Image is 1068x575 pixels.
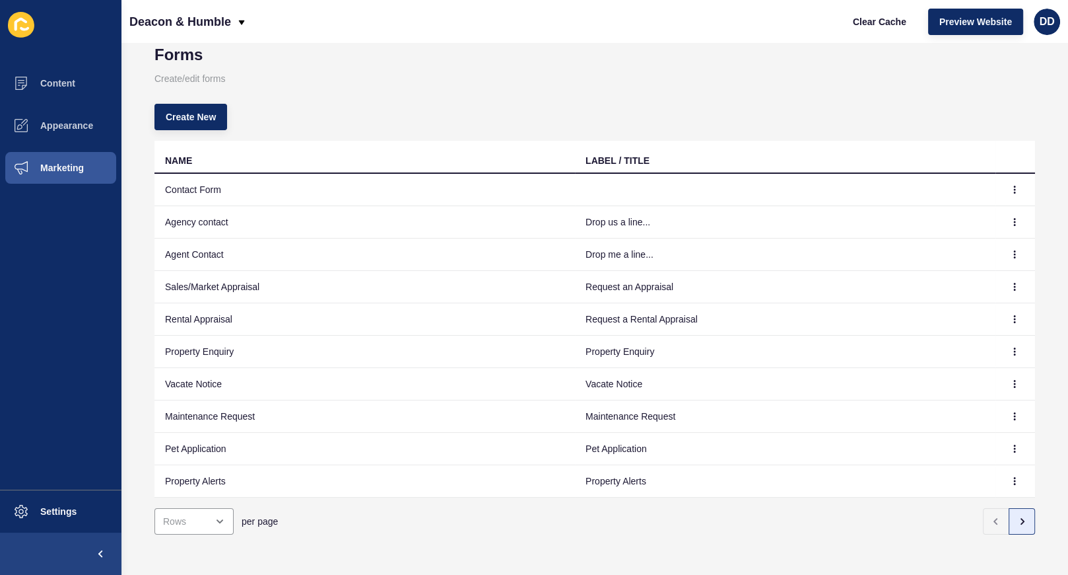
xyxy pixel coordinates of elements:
span: Preview Website [939,15,1012,28]
span: Clear Cache [853,15,906,28]
td: Maintenance Request [575,401,995,433]
td: Vacate Notice [575,368,995,401]
td: Drop us a line... [575,206,995,239]
span: DD [1039,15,1054,28]
td: Request an Appraisal [575,271,995,303]
td: Contact Form [154,174,575,206]
td: Vacate Notice [154,368,575,401]
td: Request a Rental Appraisal [575,303,995,336]
span: Create New [166,110,216,124]
td: Property Enquiry [575,336,995,368]
td: Maintenance Request [154,401,575,433]
span: per page [242,515,278,528]
td: Sales/Market Appraisal [154,271,575,303]
p: Create/edit forms [154,64,1035,93]
td: Agency contact [154,206,575,239]
button: Preview Website [928,9,1023,35]
td: Pet Application [154,433,575,465]
button: Create New [154,104,227,130]
div: NAME [165,154,192,167]
button: Clear Cache [842,9,918,35]
td: Property Alerts [575,465,995,498]
div: open menu [154,508,234,535]
td: Rental Appraisal [154,303,575,336]
td: Property Alerts [154,465,575,498]
td: Drop me a line... [575,239,995,271]
td: Property Enquiry [154,336,575,368]
td: Agent Contact [154,239,575,271]
div: LABEL / TITLE [585,154,650,167]
td: Pet Application [575,433,995,465]
p: Deacon & Humble [129,5,231,38]
h1: Forms [154,46,1035,64]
